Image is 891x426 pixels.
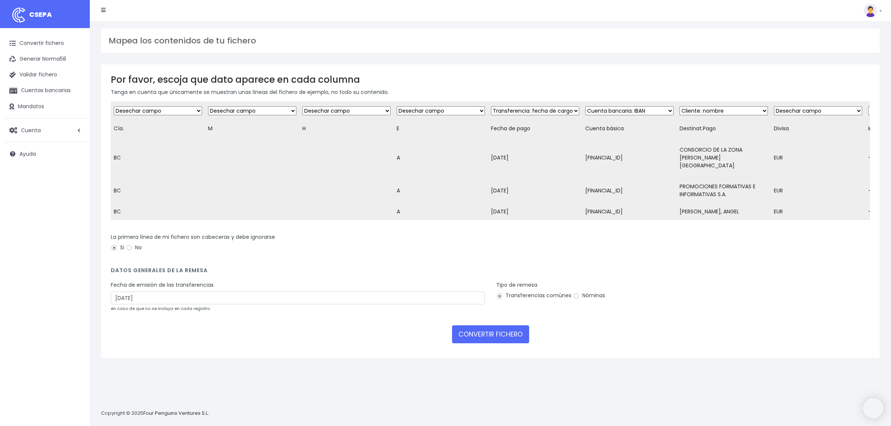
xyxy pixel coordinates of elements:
[111,244,124,252] label: Si
[111,120,205,137] td: Cía.
[19,150,36,158] span: Ayuda
[582,203,677,220] td: [FINANCIAL_ID]
[488,120,582,137] td: Fecha de pago
[101,410,210,417] p: Copyright © 2025 .
[299,120,394,137] td: H
[771,137,865,178] td: EUR
[21,126,41,134] span: Cuenta
[582,120,677,137] td: Cuenta básica
[488,178,582,203] td: [DATE]
[677,178,771,203] td: PROMOCIONES FORMATIVAS E INFORMATIVAS S.A.
[394,120,488,137] td: E
[488,203,582,220] td: [DATE]
[677,137,771,178] td: CONSORCIO DE LA ZONA [PERSON_NAME][GEOGRAPHIC_DATA]
[677,120,771,137] td: Destinat.Pago
[29,10,52,19] span: CSEPA
[582,137,677,178] td: [FINANCIAL_ID]
[111,305,210,311] small: en caso de que no se incluya en cada registro
[205,120,299,137] td: M
[864,4,877,17] img: profile
[573,292,605,299] label: Nóminas
[4,83,86,98] a: Cuentas bancarias
[111,267,870,277] h4: Datos generales de la remesa
[126,244,142,252] label: No
[394,178,488,203] td: A
[4,99,86,115] a: Mandatos
[496,281,537,289] label: Tipo de remesa
[394,137,488,178] td: A
[4,36,86,51] a: Convertir fichero
[394,203,488,220] td: A
[488,137,582,178] td: [DATE]
[111,137,205,178] td: BC
[771,120,865,137] td: Divisa
[111,88,870,96] p: Tenga en cuenta que únicamente se muestran unas líneas del fichero de ejemplo, no todo su contenido.
[4,122,86,138] a: Cuenta
[4,51,86,67] a: Generar Norma58
[677,203,771,220] td: [PERSON_NAME], ANGEL
[111,203,205,220] td: BC
[4,67,86,83] a: Validar fichero
[582,178,677,203] td: [FINANCIAL_ID]
[452,325,529,343] button: CONVERTIR FICHERO
[111,281,214,289] label: Fecha de emisión de las transferencias
[111,74,870,85] h3: Por favor, escoja que dato aparece en cada columna
[111,233,275,241] label: La primera línea de mi fichero son cabeceras y debe ignorarse
[496,292,571,299] label: Transferencias comúnes
[771,178,865,203] td: EUR
[771,203,865,220] td: EUR
[9,6,28,24] img: logo
[111,178,205,203] td: BC
[143,410,209,417] a: Four Penguins Ventures S.L.
[109,36,872,46] h3: Mapea los contenidos de tu fichero
[4,146,86,162] a: Ayuda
